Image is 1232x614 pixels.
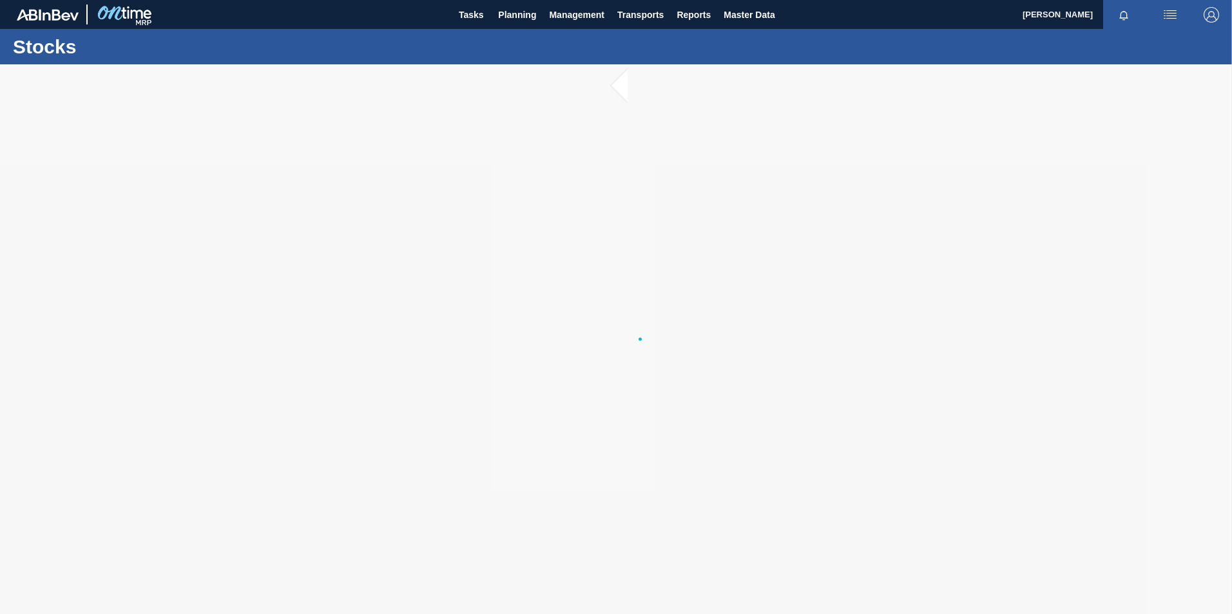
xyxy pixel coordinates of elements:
button: Notifications [1103,6,1144,24]
span: Planning [498,7,536,23]
img: Logout [1204,7,1219,23]
img: userActions [1162,7,1178,23]
img: TNhmsLtSVTkK8tSr43FrP2fwEKptu5GPRR3wAAAABJRU5ErkJggg== [17,9,79,21]
span: Tasks [457,7,485,23]
span: Reports [677,7,711,23]
span: Management [549,7,604,23]
span: Master Data [724,7,775,23]
span: Transports [617,7,664,23]
h1: Stocks [13,39,242,54]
